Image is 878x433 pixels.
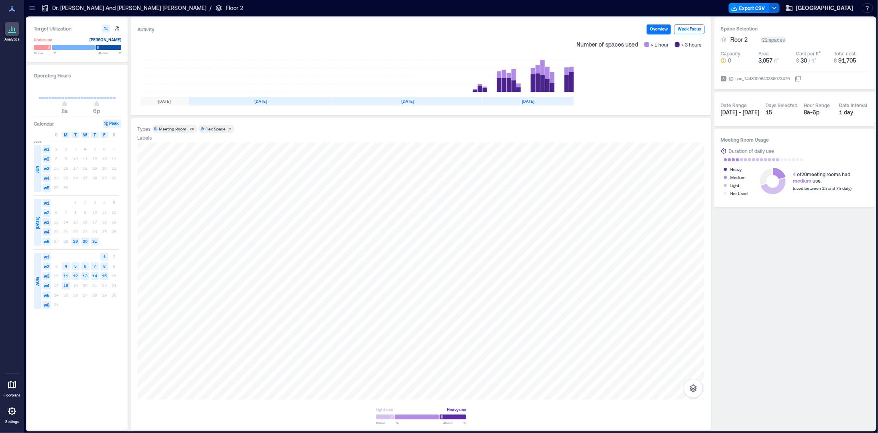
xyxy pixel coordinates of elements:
span: Below % [34,51,56,55]
div: Light use [376,406,393,414]
span: T [94,132,96,138]
div: of 20 meeting rooms had use. [793,171,852,184]
span: M [64,132,68,138]
div: Hour Range [804,102,830,108]
div: 22 spaces [760,37,786,43]
a: Settings [2,402,22,427]
div: Number of spaces used [573,37,705,52]
span: [DATE] [34,217,41,230]
button: Floor 2 [730,36,757,44]
button: Overview [647,24,671,34]
p: Settings [5,419,19,424]
div: 1 day [839,108,869,116]
span: w2 [43,155,51,163]
button: [GEOGRAPHIC_DATA] [783,2,856,14]
span: w2 [43,209,51,217]
text: 12 [73,273,78,278]
div: 20 [189,126,196,131]
span: w5 [43,184,51,192]
span: JUN [34,166,41,173]
span: 4 [793,171,796,177]
div: Activity [137,25,155,33]
div: Area [758,50,769,57]
span: w6 [43,301,51,309]
div: Flex Space [206,126,226,132]
span: $ [796,58,799,63]
span: (used between 2h and 7h daily) [793,186,852,191]
text: 5 [74,264,77,268]
span: > 3 hours [681,41,701,49]
span: ft² [774,58,779,63]
button: Export CSV [729,3,770,13]
span: w3 [43,272,51,280]
text: 11 [63,273,68,278]
div: Medium [730,173,746,181]
span: Above % [98,51,121,55]
div: Not Used [730,189,748,197]
div: Underuse [34,36,52,44]
span: $ [834,58,837,63]
span: w5 [43,238,51,246]
text: 30 [83,239,88,244]
div: Data Interval [839,102,868,108]
h3: Operating Hours [34,71,121,79]
a: Analytics [2,19,22,44]
span: w1 [43,199,51,207]
text: 31 [92,239,97,244]
div: Days Selected [766,102,797,108]
p: Floor 2 [226,4,243,12]
p: Analytics [4,37,20,42]
div: Cost per ft² [796,50,821,57]
button: Peak [103,120,121,128]
button: $ 30 / ft² [796,57,831,65]
text: 7 [94,264,96,268]
span: medium [793,178,811,183]
h3: Meeting Room Usage [721,136,868,144]
span: w1 [43,253,51,261]
p: Dr. [PERSON_NAME] And [PERSON_NAME] [PERSON_NAME] [52,4,206,12]
span: 8a [61,108,68,114]
div: 2 [228,126,233,131]
text: 14 [92,273,97,278]
text: 15 [102,273,107,278]
span: w4 [43,174,51,182]
text: 29 [73,239,78,244]
h3: Space Selection [721,24,868,33]
div: 15 [766,108,797,116]
span: w2 [43,262,51,270]
span: S [55,132,57,138]
p: Floorplans [4,393,20,398]
div: [DATE] [141,97,188,106]
span: > 1 hour [651,41,668,49]
button: IDspc_1448000640386073476 [795,75,801,82]
span: 2025 [34,139,42,144]
div: [DATE] [483,97,574,106]
div: Heavy use [447,406,466,414]
span: [GEOGRAPHIC_DATA] [796,4,853,12]
div: Labels [137,134,152,141]
a: Floorplans [1,375,23,400]
span: AUG [34,278,41,286]
div: Total cost [834,50,856,57]
span: 3,057 [758,57,772,64]
div: Capacity [721,50,740,57]
div: Duration of daily use [729,147,774,155]
div: [DATE] [333,97,482,106]
div: [DATE] [189,97,333,106]
div: Date Range [721,102,747,108]
div: Types [137,126,151,132]
span: Above % [443,421,466,425]
span: 6p [94,108,100,114]
button: 0 [721,57,755,65]
text: 6 [84,264,86,268]
span: [DATE] - [DATE] [721,109,759,116]
span: 91,705 [838,57,856,64]
span: w4 [43,228,51,236]
text: 13 [83,273,88,278]
span: w1 [43,145,51,153]
text: 8 [103,264,106,268]
span: / ft² [809,58,816,63]
text: 18 [63,283,68,288]
text: 1 [103,254,106,259]
span: w3 [43,218,51,226]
